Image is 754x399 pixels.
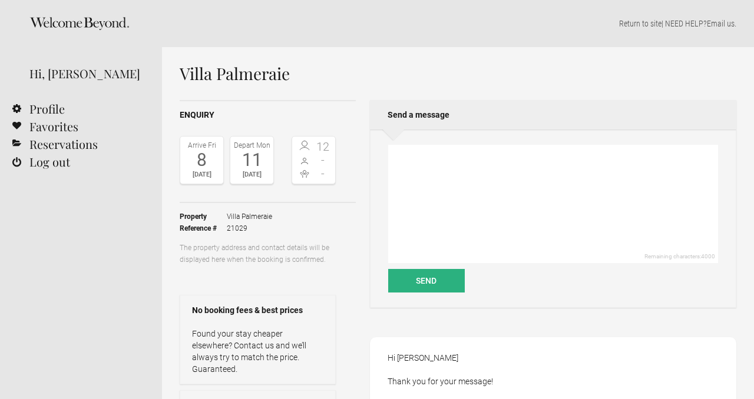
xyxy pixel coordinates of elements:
[183,151,220,169] div: 8
[233,139,270,151] div: Depart Mon
[180,65,736,82] h1: Villa Palmeraie
[183,169,220,181] div: [DATE]
[314,141,333,152] span: 12
[388,269,465,292] button: Send
[314,154,333,166] span: -
[707,19,735,28] a: Email us
[180,242,336,265] p: The property address and contact details will be displayed here when the booking is confirmed.
[192,304,323,316] strong: No booking fees & best prices
[180,222,227,234] strong: Reference #
[233,169,270,181] div: [DATE]
[180,211,227,222] strong: Property
[180,109,356,121] h2: Enquiry
[192,328,323,375] p: Found your stay cheaper elsewhere? Contact us and we’ll always try to match the price. Guaranteed.
[619,19,662,28] a: Return to site
[180,18,736,29] p: | NEED HELP? .
[29,65,144,82] div: Hi, [PERSON_NAME]
[233,151,270,169] div: 11
[183,139,220,151] div: Arrive Fri
[227,222,272,234] span: 21029
[227,211,272,222] span: Villa Palmeraie
[370,100,736,129] h2: Send a message
[314,168,333,179] span: -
